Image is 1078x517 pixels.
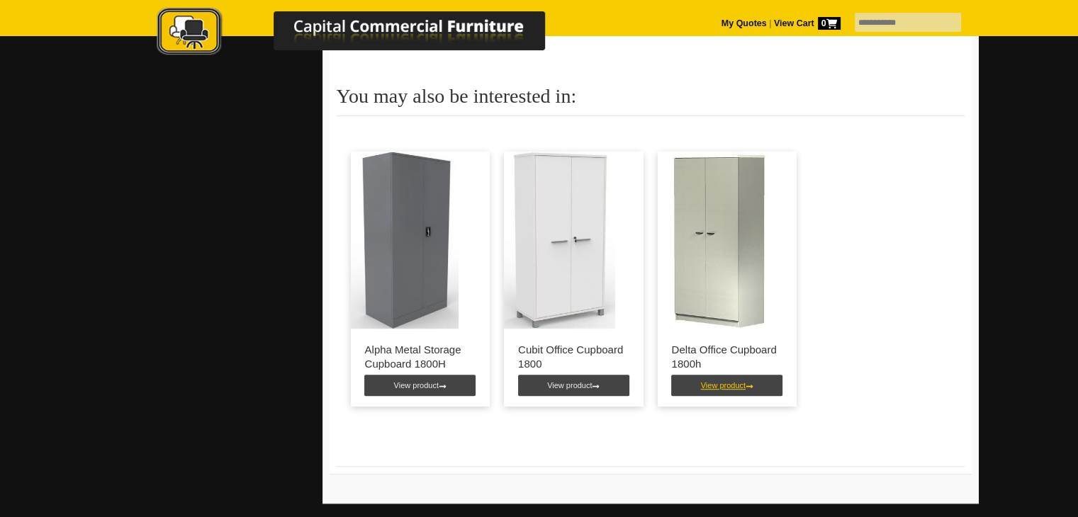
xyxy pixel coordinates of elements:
[518,375,629,396] a: View product
[818,17,841,30] span: 0
[351,152,459,329] img: Alpha Metal Storage Cupboard 1800H
[518,343,629,371] p: Cubit Office Cupboard 1800
[722,18,767,28] a: My Quotes
[118,7,614,63] a: Capital Commercial Furniture Logo
[118,7,614,59] img: Capital Commercial Furniture Logo
[364,375,476,396] a: View product
[771,18,840,28] a: View Cart0
[365,343,476,371] p: Alpha Metal Storage Cupboard 1800H
[658,152,787,329] img: Delta Office Cupboard 1800h
[774,18,841,28] strong: View Cart
[337,86,965,116] h2: You may also be interested in:
[672,343,783,371] p: Delta Office Cupboard 1800h
[671,375,782,396] a: View product
[504,152,615,329] img: Cubit Office Cupboard 1800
